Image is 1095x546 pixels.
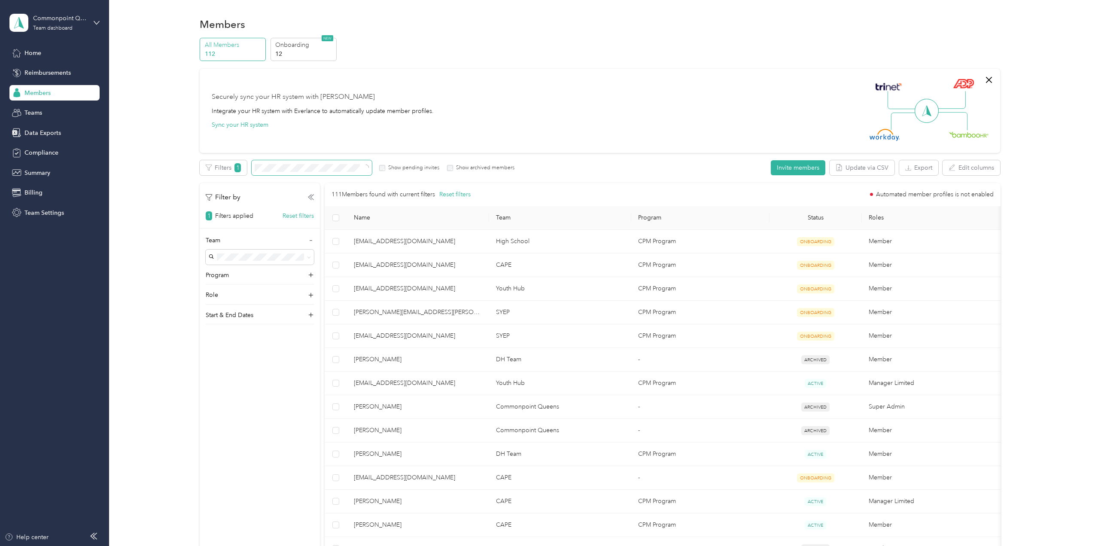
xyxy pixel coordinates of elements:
[206,290,218,299] p: Role
[489,466,631,490] td: CAPE
[453,164,514,172] label: Show archived members
[770,253,862,277] td: ONBOARDING
[770,324,862,348] td: ONBOARDING
[801,403,830,412] span: ARCHIVED
[354,378,482,388] span: [EMAIL_ADDRESS][DOMAIN_NAME]
[283,211,314,220] button: Reset filters
[206,271,229,280] p: Program
[354,520,482,530] span: [PERSON_NAME]
[489,324,631,348] td: SYEP
[805,521,826,530] span: ACTIVE
[275,40,334,49] p: Onboarding
[347,419,489,442] td: Alex Ansong
[876,192,994,198] span: Automated member profiles is not enabled
[631,490,770,513] td: CPM Program
[489,419,631,442] td: Commonpoint Queens
[354,497,482,506] span: [PERSON_NAME]
[347,442,489,466] td: Sarah Elliott
[805,450,826,459] span: ACTIVE
[797,332,834,341] span: ONBOARDING
[631,206,770,230] th: Program
[200,160,247,175] button: Filters1
[212,120,268,129] button: Sync your HR system
[354,449,482,459] span: [PERSON_NAME]
[862,442,1004,466] td: Member
[5,533,49,542] button: Help center
[862,348,1004,372] td: Member
[489,206,631,230] th: Team
[489,277,631,301] td: Youth Hub
[33,26,73,31] div: Team dashboard
[275,49,334,58] p: 12
[206,236,220,245] p: Team
[212,107,434,116] div: Integrate your HR system with Everlance to automatically update member profiles.
[354,237,482,246] span: [EMAIL_ADDRESS][DOMAIN_NAME]
[347,301,489,324] td: sheila.hooper@commonpoint.org
[888,91,918,110] img: Line Left Up
[354,426,482,435] span: [PERSON_NAME]
[354,214,482,221] span: Name
[631,301,770,324] td: CPM Program
[24,148,58,157] span: Compliance
[205,49,263,58] p: 112
[206,311,253,320] p: Start & End Dates
[354,260,482,270] span: [EMAIL_ADDRESS][DOMAIN_NAME]
[489,230,631,253] td: High School
[631,324,770,348] td: CPM Program
[24,208,64,217] span: Team Settings
[347,230,489,253] td: amandapizzutiello@commonpointqueens.org
[862,277,1004,301] td: Member
[24,128,61,137] span: Data Exports
[347,206,489,230] th: Name
[631,466,770,490] td: -
[489,253,631,277] td: CAPE
[862,513,1004,537] td: Member
[862,324,1004,348] td: Member
[385,164,439,172] label: Show pending invites
[354,331,482,341] span: [EMAIL_ADDRESS][DOMAIN_NAME]
[354,402,482,412] span: [PERSON_NAME]
[347,513,489,537] td: Jordana Davidson
[234,163,241,172] span: 1
[24,168,50,177] span: Summary
[347,277,489,301] td: pcalifano@commonpoint.org
[24,188,43,197] span: Billing
[631,277,770,301] td: CPM Program
[862,419,1004,442] td: Member
[797,261,834,270] span: ONBOARDING
[347,253,489,277] td: nwilson@commonpointqueens.org
[631,372,770,395] td: CPM Program
[862,230,1004,253] td: Member
[489,301,631,324] td: SYEP
[347,466,489,490] td: cganzer@commonpointqueens.org
[24,68,71,77] span: Reimbursements
[347,348,489,372] td: Sivan Ben-Aderet
[439,190,471,199] button: Reset filters
[797,473,834,482] span: ONBOARDING
[354,308,482,317] span: [PERSON_NAME][EMAIL_ADDRESS][PERSON_NAME][DOMAIN_NAME]
[205,40,263,49] p: All Members
[862,301,1004,324] td: Member
[873,81,903,93] img: Trinet
[631,230,770,253] td: CPM Program
[949,131,988,137] img: BambooHR
[891,112,921,130] img: Line Left Down
[24,49,41,58] span: Home
[801,355,830,364] span: ARCHIVED
[870,129,900,141] img: Workday
[862,466,1004,490] td: Member
[770,277,862,301] td: ONBOARDING
[862,253,1004,277] td: Member
[862,372,1004,395] td: Manager Limited
[489,372,631,395] td: Youth Hub
[631,348,770,372] td: -
[489,348,631,372] td: DH Team
[631,442,770,466] td: CPM Program
[489,513,631,537] td: CAPE
[354,355,482,364] span: [PERSON_NAME]
[631,419,770,442] td: -
[200,20,245,29] h1: Members
[489,490,631,513] td: CAPE
[770,301,862,324] td: ONBOARDING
